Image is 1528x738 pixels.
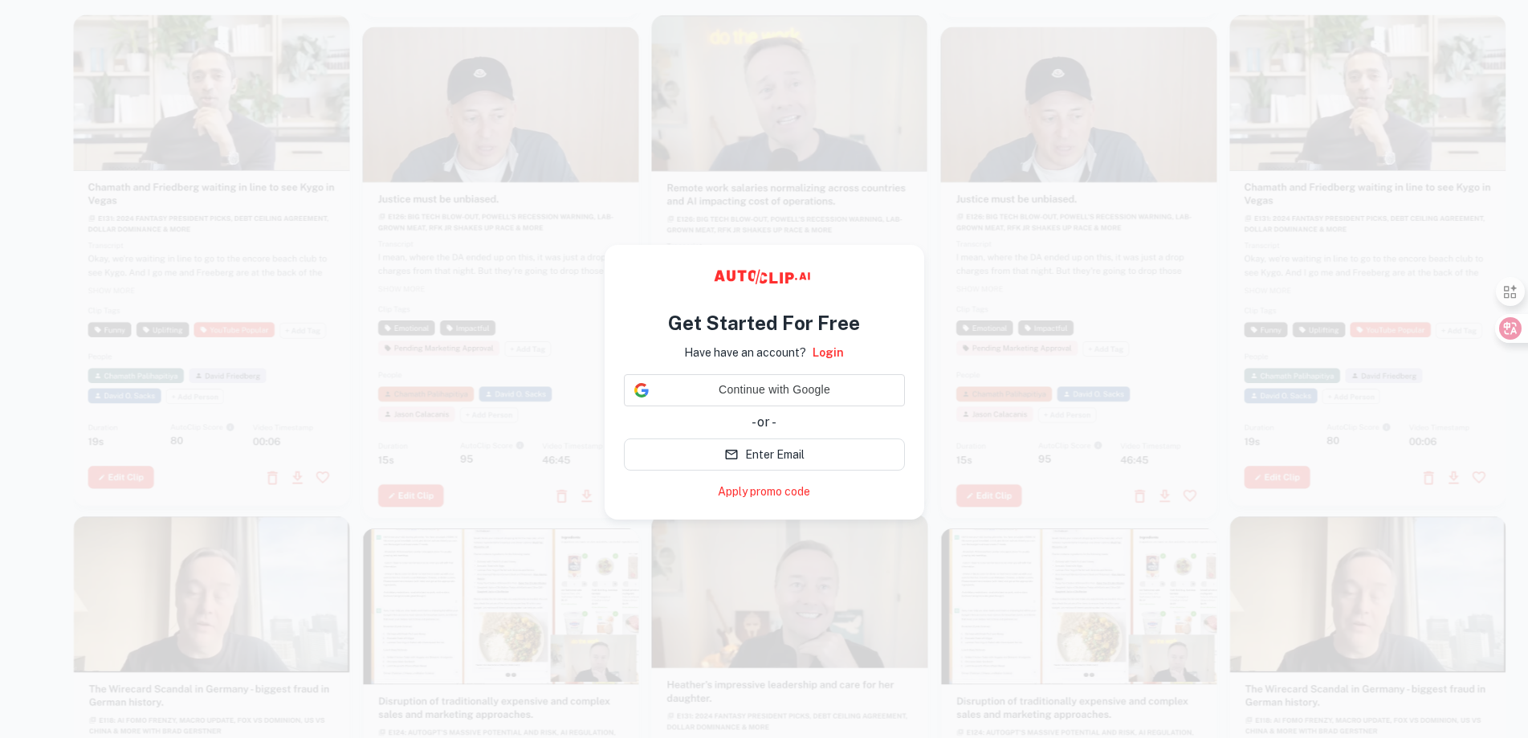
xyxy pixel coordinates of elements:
span: Continue with Google [655,381,894,398]
a: Login [813,344,844,361]
p: Have have an account? [684,344,806,361]
div: - or - [624,413,905,432]
div: Continue with Google [624,374,905,406]
h4: Get Started For Free [668,308,860,337]
a: Apply promo code [718,483,810,500]
button: Enter Email [624,438,905,471]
